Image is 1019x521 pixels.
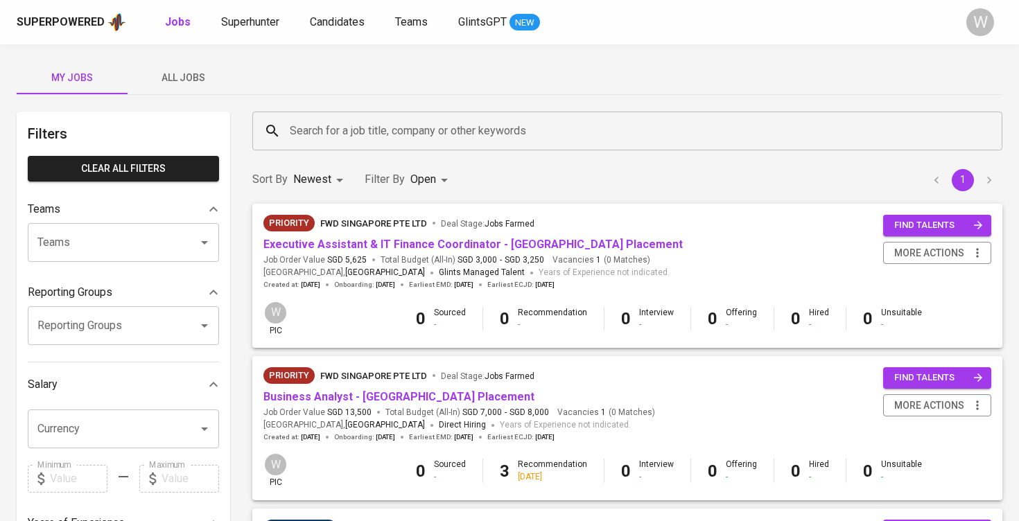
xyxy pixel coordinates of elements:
[809,319,829,330] div: -
[28,201,60,218] p: Teams
[28,123,219,145] h6: Filters
[320,371,427,381] span: FWD Singapore Pte Ltd
[518,459,587,482] div: Recommendation
[518,319,587,330] div: -
[894,397,964,414] span: more actions
[458,254,497,266] span: SGD 3,000
[441,219,534,229] span: Deal Stage :
[263,418,425,432] span: [GEOGRAPHIC_DATA] ,
[263,432,320,442] span: Created at :
[539,266,670,280] span: Years of Experience not indicated.
[263,215,315,231] div: New Job received from Demand Team
[17,12,126,33] a: Superpoweredapp logo
[434,459,466,482] div: Sourced
[881,471,922,483] div: -
[599,407,606,418] span: 1
[594,254,601,266] span: 1
[334,432,395,442] span: Onboarding :
[439,420,486,430] span: Direct Hiring
[726,319,757,330] div: -
[441,371,534,381] span: Deal Stage :
[639,319,674,330] div: -
[107,12,126,33] img: app logo
[263,407,372,418] span: Job Order Value
[434,307,466,330] div: Sourced
[509,16,540,30] span: NEW
[883,367,991,389] button: find talents
[395,14,430,31] a: Teams
[535,432,555,442] span: [DATE]
[487,280,555,290] span: Earliest ECJD :
[301,432,320,442] span: [DATE]
[439,267,525,277] span: Glints Managed Talent
[639,471,674,483] div: -
[310,14,367,31] a: Candidates
[28,156,219,182] button: Clear All filters
[263,367,315,384] div: New Job received from Demand Team
[416,461,426,481] b: 0
[485,371,534,381] span: Jobs Farmed
[923,169,1002,191] nav: pagination navigation
[39,160,208,177] span: Clear All filters
[881,307,922,330] div: Unsuitable
[376,432,395,442] span: [DATE]
[500,461,509,481] b: 3
[263,452,288,477] div: W
[28,195,219,223] div: Teams
[552,254,650,266] span: Vacancies ( 0 Matches )
[320,218,427,229] span: FWD Singapore Pte Ltd
[50,465,107,493] input: Value
[894,218,983,233] span: find talents
[25,69,119,87] span: My Jobs
[894,245,964,262] span: more actions
[165,15,191,28] b: Jobs
[966,8,994,36] div: W
[195,233,214,252] button: Open
[487,432,555,442] span: Earliest ECJD :
[458,15,507,28] span: GlintsGPT
[293,167,348,193] div: Newest
[485,219,534,229] span: Jobs Farmed
[434,471,466,483] div: -
[509,407,549,418] span: SGD 8,000
[621,461,631,481] b: 0
[881,319,922,330] div: -
[621,309,631,328] b: 0
[28,279,219,306] div: Reporting Groups
[505,407,507,418] span: -
[791,461,801,481] b: 0
[500,418,631,432] span: Years of Experience not indicated.
[28,376,58,393] p: Salary
[221,15,279,28] span: Superhunter
[500,309,509,328] b: 0
[263,266,425,280] span: [GEOGRAPHIC_DATA] ,
[952,169,974,191] button: page 1
[263,301,288,337] div: pic
[726,471,757,483] div: -
[327,407,372,418] span: SGD 13,500
[809,459,829,482] div: Hired
[518,471,587,483] div: [DATE]
[310,15,365,28] span: Candidates
[409,280,473,290] span: Earliest EMD :
[263,390,534,403] a: Business Analyst - [GEOGRAPHIC_DATA] Placement
[162,465,219,493] input: Value
[395,15,428,28] span: Teams
[17,15,105,30] div: Superpowered
[434,319,466,330] div: -
[883,242,991,265] button: more actions
[376,280,395,290] span: [DATE]
[708,309,717,328] b: 0
[28,284,112,301] p: Reporting Groups
[263,238,683,251] a: Executive Assistant & IT Finance Coordinator - [GEOGRAPHIC_DATA] Placement
[518,307,587,330] div: Recommendation
[462,407,502,418] span: SGD 7,000
[557,407,655,418] span: Vacancies ( 0 Matches )
[809,307,829,330] div: Hired
[708,461,717,481] b: 0
[263,280,320,290] span: Created at :
[221,14,282,31] a: Superhunter
[345,418,425,432] span: [GEOGRAPHIC_DATA]
[334,280,395,290] span: Onboarding :
[883,215,991,236] button: find talents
